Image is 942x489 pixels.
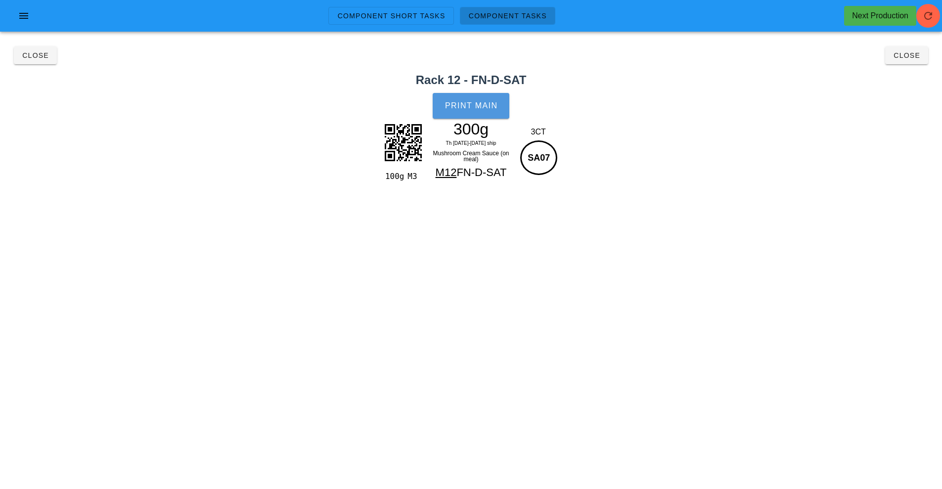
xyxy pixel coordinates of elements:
button: Close [885,46,928,64]
div: 100g [383,170,404,183]
div: Next Production [852,10,908,22]
span: Component Tasks [468,12,547,20]
span: Print Main [445,101,498,110]
span: Th [DATE]-[DATE] ship [446,140,496,146]
span: Component Short Tasks [337,12,445,20]
div: SA07 [520,140,557,175]
a: Component Tasks [460,7,555,25]
span: M12 [436,166,457,178]
span: FN-D-SAT [456,166,506,178]
button: Close [14,46,57,64]
span: Close [22,51,49,59]
button: Print Main [433,93,509,119]
div: M3 [404,170,424,183]
div: 300g [428,122,514,136]
span: Close [893,51,920,59]
div: 3CT [518,126,559,138]
a: Component Short Tasks [328,7,453,25]
div: Mushroom Cream Sauce (on meal) [428,148,514,164]
img: a4ejswG5HAkUokf0oiofv6bGpIMAWHoaKQaSSQbnWgGx738UUsy8BKfj0iWuhFCbAgBqBIggRv051RDCEBS1XXgEn2njwQCaX... [378,118,428,167]
h2: Rack 12 - FN-D-SAT [6,71,936,89]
